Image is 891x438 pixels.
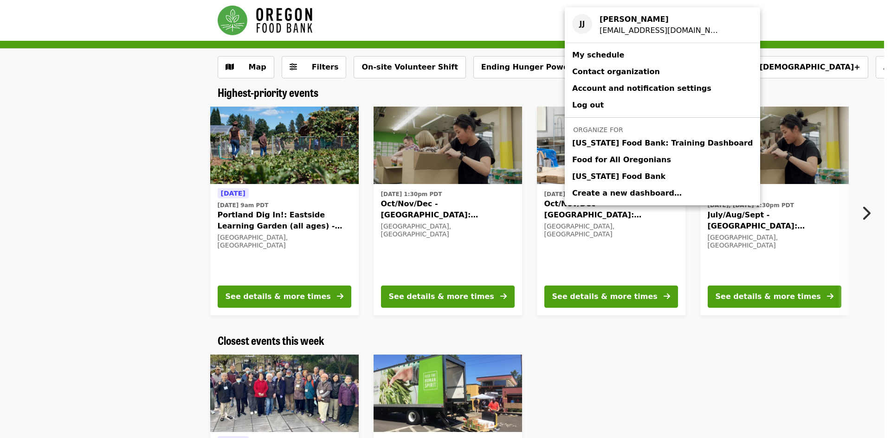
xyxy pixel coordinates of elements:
[600,14,722,25] div: Joseluis Jimenez
[600,25,722,36] div: jjimenez@oregonfoodbank.org
[565,185,760,202] a: Create a new dashboard…
[600,15,669,24] strong: [PERSON_NAME]
[565,63,760,80] a: Contact organization
[565,168,760,185] a: [US_STATE] Food Bank
[565,135,760,152] a: [US_STATE] Food Bank: Training Dashboard
[572,138,753,149] span: [US_STATE] Food Bank: Training Dashboard
[572,67,660,76] span: Contact organization
[572,101,604,109] span: Log out
[572,171,665,182] span: [US_STATE] Food Bank
[565,80,760,97] a: Account and notification settings
[572,51,624,59] span: My schedule
[565,47,760,63] a: My schedule
[572,14,592,34] div: JJ
[565,97,760,114] a: Log out
[565,11,760,39] a: JJ[PERSON_NAME][EMAIL_ADDRESS][DOMAIN_NAME]
[572,84,711,93] span: Account and notification settings
[572,189,682,197] span: Create a new dashboard…
[565,152,760,168] a: Food for All Oregonians
[572,154,671,165] span: Food for All Oregonians
[573,126,623,133] span: Organize for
